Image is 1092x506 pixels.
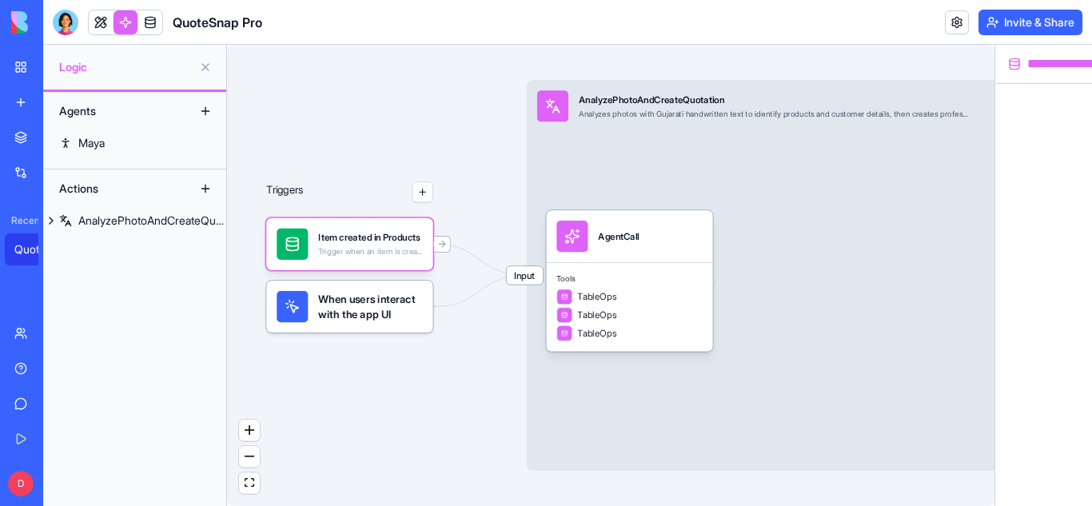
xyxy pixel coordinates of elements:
[78,213,226,229] div: AnalyzePhotoAndCreateQuotation
[978,10,1082,35] button: Invite & Share
[239,446,260,468] button: zoom out
[579,109,970,119] div: Analyzes photos with Gujarati handwritten text to identify products and customer details, then cr...
[266,140,432,333] div: Triggers
[173,13,262,32] span: QuoteSnap Pro
[14,241,59,257] div: QuoteSnap Pro
[598,230,639,243] div: AgentCall
[318,231,422,244] div: Item created in Products
[239,420,260,441] button: zoom in
[577,290,616,303] span: TableOps
[43,208,226,233] a: AnalyzePhotoAndCreateQuotation
[577,327,616,340] span: TableOps
[527,80,1053,471] div: InputAnalyzePhotoAndCreateQuotationAnalyzes photos with Gujarati handwritten text to identify pro...
[318,291,422,322] span: When users interact with the app UI
[577,309,616,321] span: TableOps
[8,471,34,496] span: D
[579,94,970,106] div: AnalyzePhotoAndCreateQuotation
[5,214,38,227] span: Recent
[266,181,303,202] p: Triggers
[59,59,193,75] span: Logic
[507,266,544,285] span: Input
[11,11,110,34] img: logo
[436,276,524,307] g: Edge from UI_TRIGGERS to 68c82e4d6c4bf95d9c6d7ba2
[51,176,179,201] div: Actions
[43,130,226,156] a: Maya
[556,273,702,284] span: Tools
[239,472,260,494] button: fit view
[318,247,422,257] div: Trigger when an item is created in the Products table
[546,210,712,352] div: AgentCallToolsTableOpsTableOpsTableOps
[51,98,179,124] div: Agents
[436,244,524,275] g: Edge from 68c8e3a57f460801421dd06c to 68c82e4d6c4bf95d9c6d7ba2
[78,135,105,151] div: Maya
[266,218,432,270] div: Item created in ProductsTrigger when an item is created in the Products table
[266,281,432,333] div: When users interact with the app UI
[5,233,69,265] a: QuoteSnap Pro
